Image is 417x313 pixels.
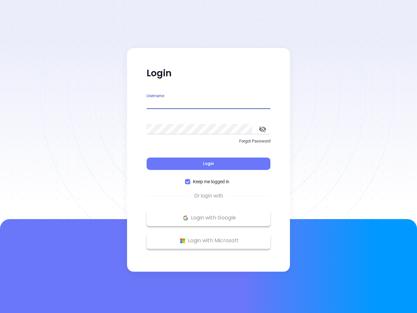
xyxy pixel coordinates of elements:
[203,161,214,166] span: Login
[191,192,226,200] span: Or login with
[179,237,187,245] img: Microsoft Logo
[255,121,270,137] button: toggle password visibility
[147,138,270,144] p: Forgot Password
[147,210,270,226] button: Google Logo Login with Google
[150,236,267,246] p: Login with Microsoft
[147,138,270,150] a: Forgot Password
[147,67,270,79] p: Login
[147,94,164,98] label: Username
[147,157,270,170] button: Login
[150,213,267,223] p: Login with Google
[147,232,270,249] button: Microsoft Logo Login with Microsoft
[190,178,232,185] span: Keep me logged in
[181,214,190,222] img: Google Logo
